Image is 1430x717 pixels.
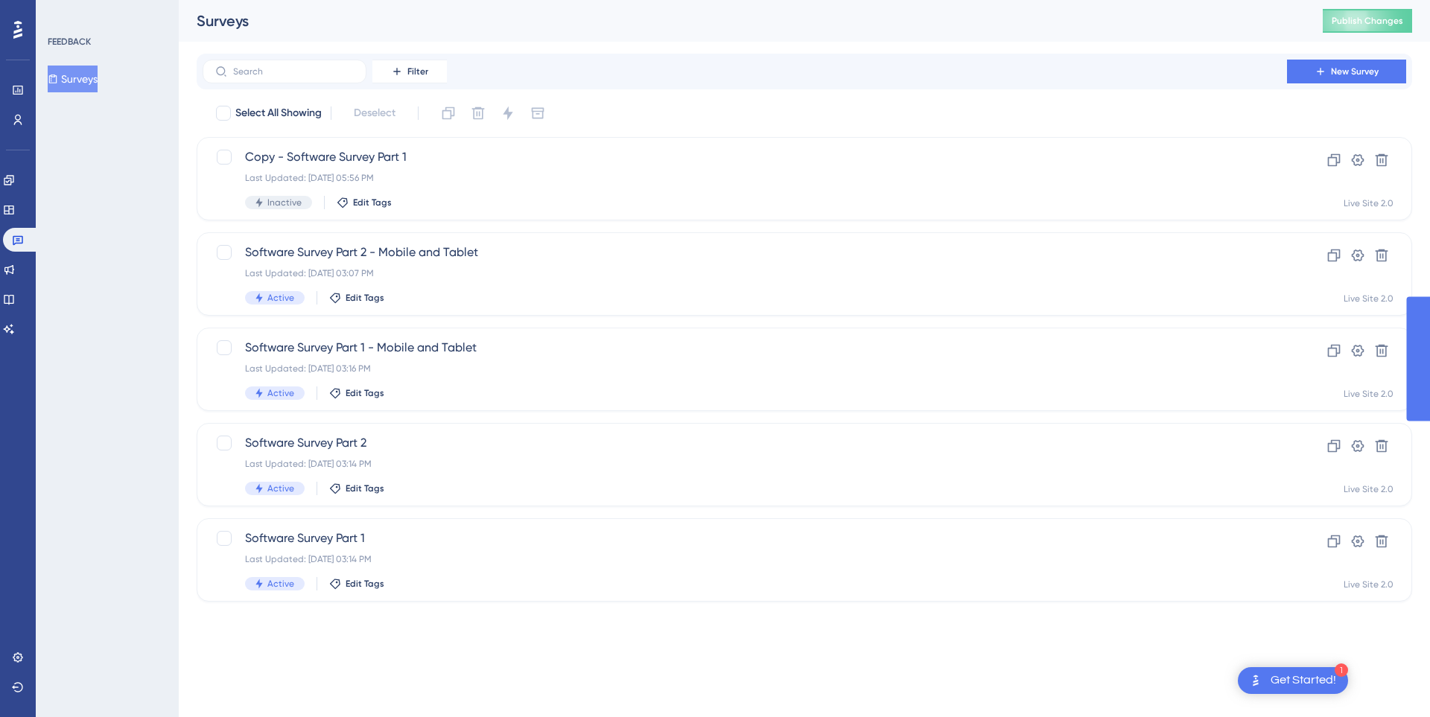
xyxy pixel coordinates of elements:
span: Edit Tags [346,482,384,494]
button: Edit Tags [329,292,384,304]
span: Active [267,387,294,399]
span: Select All Showing [235,104,322,122]
button: Edit Tags [337,197,392,208]
button: Deselect [340,100,409,127]
button: Publish Changes [1323,9,1412,33]
button: Edit Tags [329,387,384,399]
div: Live Site 2.0 [1344,197,1394,209]
button: Filter [372,60,447,83]
input: Search [233,66,354,77]
span: Edit Tags [353,197,392,208]
span: Edit Tags [346,578,384,590]
span: Edit Tags [346,292,384,304]
span: New Survey [1331,66,1379,77]
button: Surveys [48,66,98,92]
div: Surveys [197,10,1286,31]
img: launcher-image-alternative-text [1247,672,1265,689]
span: Deselect [354,104,395,122]
span: Inactive [267,197,302,208]
span: Software Survey Part 2 [245,434,1245,452]
span: Edit Tags [346,387,384,399]
span: Software Survey Part 1 - Mobile and Tablet [245,339,1245,357]
button: Edit Tags [329,578,384,590]
span: Active [267,482,294,494]
span: Filter [407,66,428,77]
div: Live Site 2.0 [1344,579,1394,590]
div: Last Updated: [DATE] 03:14 PM [245,553,1245,565]
div: Open Get Started! checklist, remaining modules: 1 [1238,667,1348,694]
span: Software Survey Part 1 [245,529,1245,547]
div: Get Started! [1271,672,1336,689]
span: Active [267,578,294,590]
button: Edit Tags [329,482,384,494]
div: Live Site 2.0 [1344,483,1394,495]
div: Last Updated: [DATE] 05:56 PM [245,172,1245,184]
iframe: UserGuiding AI Assistant Launcher [1367,658,1412,703]
div: FEEDBACK [48,36,91,48]
div: Last Updated: [DATE] 03:16 PM [245,363,1245,375]
div: 1 [1335,663,1348,677]
button: New Survey [1287,60,1406,83]
div: Live Site 2.0 [1344,293,1394,305]
div: Last Updated: [DATE] 03:07 PM [245,267,1245,279]
div: Last Updated: [DATE] 03:14 PM [245,458,1245,470]
div: Live Site 2.0 [1344,388,1394,400]
span: Publish Changes [1332,15,1403,27]
span: Software Survey Part 2 - Mobile and Tablet [245,243,1245,261]
span: Copy - Software Survey Part 1 [245,148,1245,166]
span: Active [267,292,294,304]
